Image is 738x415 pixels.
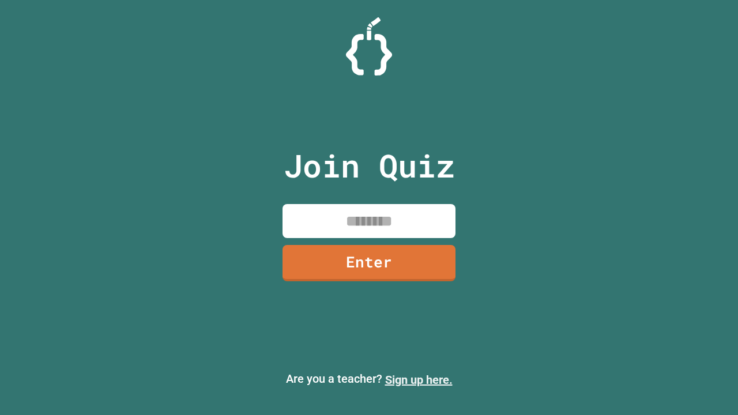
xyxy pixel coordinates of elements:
img: Logo.svg [346,17,392,76]
iframe: chat widget [690,369,726,403]
iframe: chat widget [642,319,726,368]
a: Enter [283,245,455,281]
p: Join Quiz [284,142,455,190]
p: Are you a teacher? [9,370,729,388]
a: Sign up here. [385,373,453,387]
